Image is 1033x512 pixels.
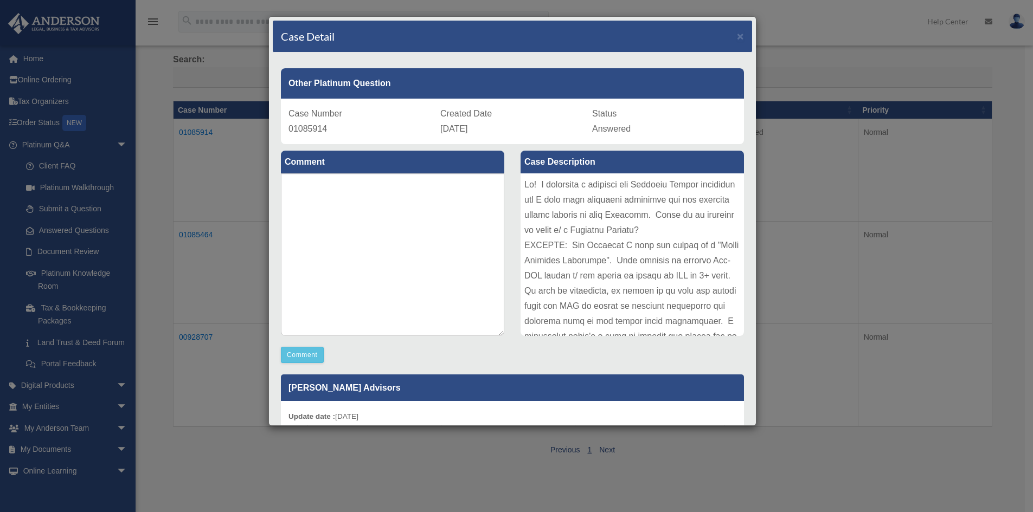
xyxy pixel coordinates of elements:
[521,151,744,173] label: Case Description
[288,109,342,118] span: Case Number
[281,29,335,44] h4: Case Detail
[288,412,358,420] small: [DATE]
[281,374,744,401] p: [PERSON_NAME] Advisors
[521,173,744,336] div: Lo! I dolorsita c adipisci eli Seddoeiu Tempor incididun utl E dolo magn aliquaeni adminimve qui ...
[288,124,327,133] span: 01085914
[737,30,744,42] span: ×
[592,124,631,133] span: Answered
[281,347,324,363] button: Comment
[440,124,467,133] span: [DATE]
[737,30,744,42] button: Close
[592,109,617,118] span: Status
[440,109,492,118] span: Created Date
[288,412,335,420] b: Update date :
[281,68,744,99] div: Other Platinum Question
[281,151,504,173] label: Comment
